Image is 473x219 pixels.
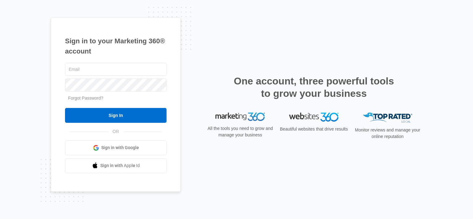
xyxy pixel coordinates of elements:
img: Websites 360 [289,113,339,122]
p: All the tools you need to grow and manage your business [206,125,275,138]
a: Forgot Password? [68,96,103,101]
input: Email [65,63,167,76]
a: Sign in with Apple Id [65,158,167,173]
span: Sign in with Google [101,144,139,151]
img: Marketing 360 [215,113,265,121]
span: Sign in with Apple Id [100,162,140,169]
p: Monitor reviews and manage your online reputation [353,127,422,140]
a: Sign in with Google [65,140,167,155]
h1: Sign in to your Marketing 360® account [65,36,167,56]
h2: One account, three powerful tools to grow your business [232,75,396,100]
input: Sign In [65,108,167,123]
p: Beautiful websites that drive results [279,126,349,132]
img: Top Rated Local [363,113,412,123]
span: OR [108,128,124,135]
